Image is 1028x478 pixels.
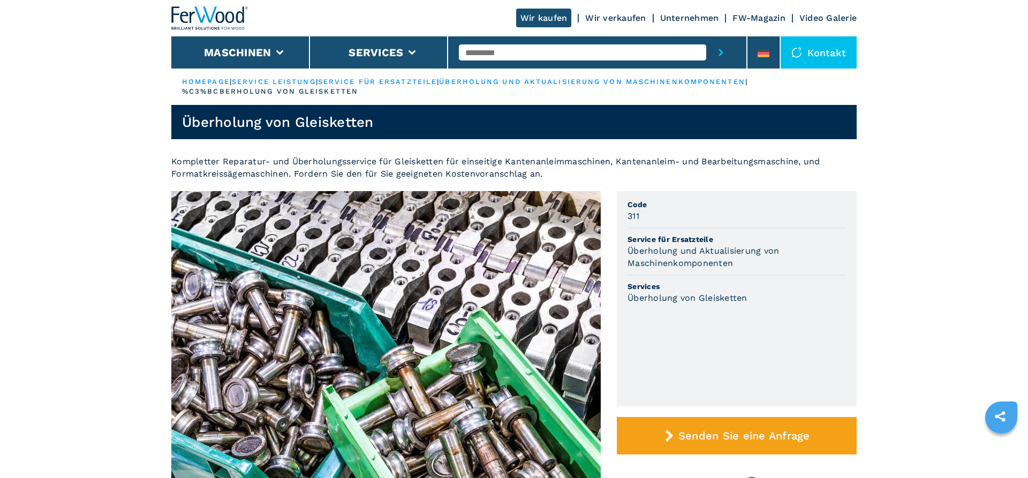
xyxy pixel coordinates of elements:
[204,46,271,59] button: Maschinen
[437,78,439,86] span: |
[439,78,745,86] a: überholung und aktualisierung von maschinenkomponenten
[230,78,232,86] span: |
[678,429,810,442] span: Senden Sie eine Anfrage
[232,78,316,86] a: service leistung
[660,13,719,23] a: Unternehmen
[182,87,358,96] p: %C3%BCberholung von gleisketten
[628,292,747,304] h3: Überholung von Gleisketten
[706,36,736,69] button: submit-button
[316,78,318,86] span: |
[628,245,846,269] h3: Überholung und Aktualisierung von Maschinenkomponenten
[781,36,857,69] div: Kontakt
[171,156,820,179] span: Kompletter Reparatur- und Überholungsservice für Gleisketten für einseitige Kantenanleimmaschinen...
[318,78,437,86] a: service für ersatzteile
[628,199,846,210] span: Code
[628,281,846,292] span: Services
[982,430,1020,470] iframe: Chat
[585,13,646,23] a: Wir verkaufen
[987,403,1014,430] a: sharethis
[349,46,403,59] button: Services
[516,9,572,27] a: Wir kaufen
[791,47,802,58] img: Kontakt
[628,210,639,222] h3: 311
[732,13,785,23] a: FW-Magazin
[799,13,857,23] a: Video Galerie
[171,6,248,30] img: Ferwood
[628,234,846,245] span: Service für Ersatzteile
[617,417,857,454] button: Senden Sie eine Anfrage
[182,78,230,86] a: HOMEPAGE
[745,78,747,86] span: |
[182,113,374,131] h1: Überholung von Gleisketten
